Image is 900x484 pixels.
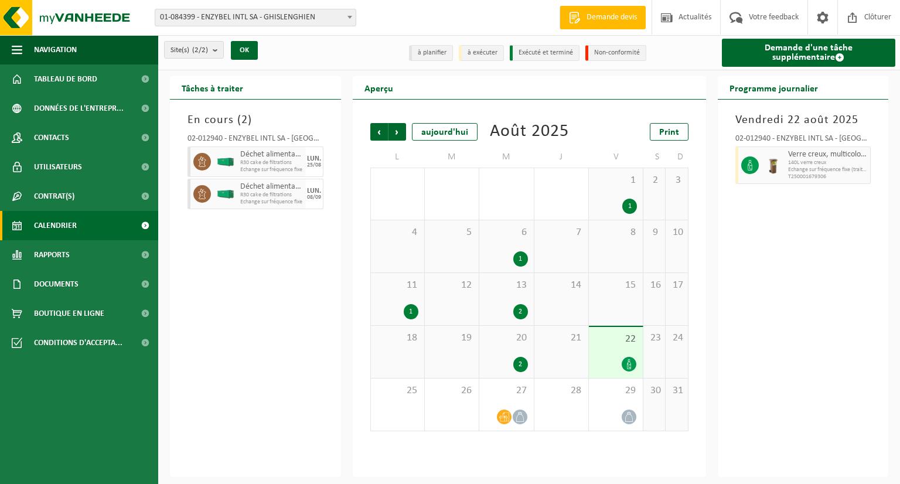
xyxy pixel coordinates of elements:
[671,279,681,292] span: 17
[671,174,681,187] span: 3
[409,45,453,61] li: à planifier
[671,226,681,239] span: 10
[240,182,303,192] span: Déchet alimentaire, ne contenant pas de produits d'origine animale, non emballé
[649,384,659,397] span: 30
[513,357,528,372] div: 2
[788,150,868,159] span: Verre creux, multicolore (ménager)
[534,146,589,168] td: J
[649,174,659,187] span: 2
[170,76,255,99] h2: Tâches à traiter
[485,332,527,345] span: 20
[217,158,234,166] img: HK-XR-30-GN-00
[649,332,659,345] span: 23
[595,226,637,239] span: 8
[34,211,77,240] span: Calendrier
[240,192,303,199] span: R30 cake de filtrations
[722,39,896,67] a: Demande d'une tâche supplémentaire
[34,35,77,64] span: Navigation
[240,150,303,159] span: Déchet alimentaire, ne contenant pas de produits d'origine animale, non emballé
[353,76,405,99] h2: Aperçu
[187,135,323,146] div: 02-012940 - ENZYBEL INTL SA - [GEOGRAPHIC_DATA]
[595,279,637,292] span: 15
[34,64,97,94] span: Tableau de bord
[622,199,637,214] div: 1
[34,182,74,211] span: Contrat(s)
[485,279,527,292] span: 13
[370,123,388,141] span: Précédent
[513,304,528,319] div: 2
[307,162,321,168] div: 25/08
[513,251,528,267] div: 1
[540,384,582,397] span: 28
[377,226,418,239] span: 4
[666,146,688,168] td: D
[34,94,124,123] span: Données de l'entrepr...
[307,155,321,162] div: LUN.
[650,123,688,141] a: Print
[412,123,478,141] div: aujourd'hui
[388,123,406,141] span: Suivant
[431,279,473,292] span: 12
[595,174,637,187] span: 1
[788,173,868,180] span: T250001679306
[595,384,637,397] span: 29
[659,128,679,137] span: Print
[671,384,681,397] span: 31
[540,332,582,345] span: 21
[560,6,646,29] a: Demande devis
[643,146,666,168] td: S
[788,159,868,166] span: 140L verre creux
[459,45,504,61] li: à exécuter
[34,152,82,182] span: Utilisateurs
[431,384,473,397] span: 26
[171,42,208,59] span: Site(s)
[307,195,321,200] div: 08/09
[370,146,425,168] td: L
[671,332,681,345] span: 24
[540,226,582,239] span: 7
[240,199,303,206] span: Echange sur fréquence fixe
[485,384,527,397] span: 27
[765,156,782,174] img: WB-0140-HPE-BN-01
[431,332,473,345] span: 19
[649,226,659,239] span: 9
[510,45,579,61] li: Exécuté et terminé
[217,190,234,199] img: HK-XR-30-GN-00
[377,384,418,397] span: 25
[788,166,868,173] span: Echange sur fréquence fixe (traitement inclus)
[307,188,321,195] div: LUN.
[485,226,527,239] span: 6
[34,270,79,299] span: Documents
[431,226,473,239] span: 5
[540,279,582,292] span: 14
[490,123,569,141] div: Août 2025
[164,41,224,59] button: Site(s)(2/2)
[187,111,323,129] h3: En cours ( )
[34,299,104,328] span: Boutique en ligne
[240,159,303,166] span: R30 cake de filtrations
[589,146,643,168] td: V
[241,114,248,126] span: 2
[735,111,871,129] h3: Vendredi 22 août 2025
[479,146,534,168] td: M
[231,41,258,60] button: OK
[192,46,208,54] count: (2/2)
[155,9,356,26] span: 01-084399 - ENZYBEL INTL SA - GHISLENGHIEN
[34,240,70,270] span: Rapports
[377,332,418,345] span: 18
[404,304,418,319] div: 1
[377,279,418,292] span: 11
[34,123,69,152] span: Contacts
[585,45,646,61] li: Non-conformité
[584,12,640,23] span: Demande devis
[34,328,122,357] span: Conditions d'accepta...
[240,166,303,173] span: Echange sur fréquence fixe
[595,333,637,346] span: 22
[735,135,871,146] div: 02-012940 - ENZYBEL INTL SA - [GEOGRAPHIC_DATA]
[649,279,659,292] span: 16
[718,76,830,99] h2: Programme journalier
[425,146,479,168] td: M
